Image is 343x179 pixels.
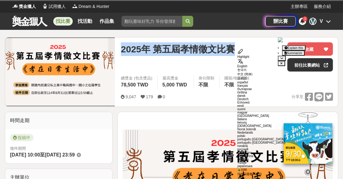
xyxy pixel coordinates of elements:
[287,51,303,55] span: Summarize
[291,3,308,10] a: 主辦專區
[42,3,66,10] a: Logo試用獵人
[237,91,285,94] div: čeština
[237,101,285,104] div: Ελληνικά
[237,84,285,87] div: français
[309,18,317,25] div: V
[288,46,303,50] span: Explain this
[237,81,285,84] div: español
[199,82,208,87] span: 不限
[237,118,285,121] div: italiano
[237,65,285,68] div: English
[237,72,285,76] div: 中文 (简体)
[287,58,333,72] a: 前往比賽網站
[42,3,48,9] img: Logo
[237,164,285,168] div: українська
[278,37,283,42] img: logo.svg
[45,152,75,157] span: [DATE] 23:59
[237,134,285,138] div: polski
[199,75,215,81] div: 身分限制
[146,94,153,99] span: 179
[79,3,109,10] span: Dream & Hunter
[237,104,285,107] div: eesti
[314,3,331,10] a: 服務介紹
[237,154,285,158] div: slovenščina
[304,17,306,20] span: 1
[163,82,187,87] span: 5,000 TWD
[237,94,285,97] div: dansk
[237,114,285,118] div: [GEOGRAPHIC_DATA]
[121,42,235,56] span: 2025年 第五屆孝情徵文比賽
[49,3,66,10] span: 試用獵人
[10,152,40,157] span: [DATE] 10:00
[237,148,285,151] div: русский
[237,128,285,131] div: Norsk bokmål
[320,18,323,25] div: V
[225,75,250,81] div: 國籍/地區限制
[10,146,26,151] span: 徵件期間
[292,92,303,101] span: 分享至
[287,42,333,56] button: 已收藏
[225,82,234,87] span: 不限
[284,123,332,164] img: ff197300-f8ee-455f-a0ae-06a3645bc375.jpg
[19,3,36,10] span: 獎金獵人
[163,94,165,99] span: 0
[12,3,36,10] a: Logo獎金獵人
[237,87,285,91] div: български
[75,17,95,26] a: 找活動
[12,3,18,9] img: Logo
[237,76,285,81] div: 日本語
[121,75,152,81] span: 總獎金 (包含獎品)
[237,68,285,72] div: 한국어
[40,152,45,157] span: 至
[121,82,148,87] span: 78,500 TWD
[237,144,285,148] div: română
[72,3,109,10] a: LogoDream & Hunter
[237,138,285,141] div: português ([GEOGRAPHIC_DATA])
[237,158,285,161] div: svenska
[10,134,33,141] span: 投稿中
[237,124,285,128] div: [DEMOGRAPHIC_DATA]
[125,94,136,99] span: 9,047
[237,172,285,176] div: 任何问题都可以问
[5,38,115,106] img: Cover Image
[282,45,306,51] button: Explain this
[237,161,285,164] div: Türkçe
[237,55,285,58] div: Highlight
[237,107,285,111] div: suomi
[72,3,78,9] img: Logo
[237,97,285,101] div: Deutsch
[237,141,285,144] div: português ([GEOGRAPHIC_DATA])
[237,168,285,172] div: 问AI
[163,75,189,81] span: 最高獎金
[237,111,285,114] div: magyar
[121,16,182,27] input: 翻玩臺味好乳力 等你發揮創意！
[265,16,296,26] a: 辦比賽
[5,112,112,129] div: 時間走期
[53,17,73,26] a: 找比賽
[97,17,117,26] a: 作品集
[237,121,285,124] div: lietuvių
[282,51,305,56] button: Summarize
[237,131,285,134] div: Nederlands
[237,151,285,154] div: slovenčina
